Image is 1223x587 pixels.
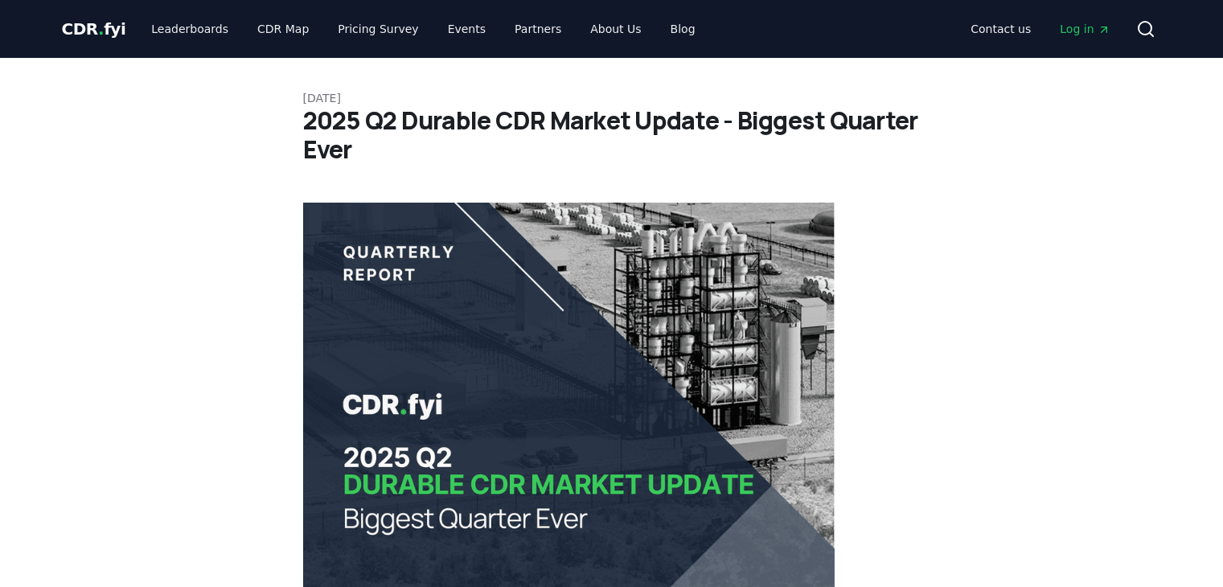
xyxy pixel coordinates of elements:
a: CDR.fyi [62,18,126,40]
span: CDR fyi [62,19,126,39]
nav: Main [958,14,1122,43]
p: [DATE] [303,90,921,106]
h1: 2025 Q2 Durable CDR Market Update - Biggest Quarter Ever [303,106,921,164]
a: Pricing Survey [325,14,431,43]
span: . [98,19,104,39]
a: Contact us [958,14,1044,43]
a: Log in [1047,14,1122,43]
a: Events [435,14,499,43]
a: Leaderboards [138,14,241,43]
a: Partners [502,14,574,43]
a: About Us [577,14,654,43]
a: CDR Map [244,14,322,43]
span: Log in [1060,21,1110,37]
a: Blog [658,14,708,43]
nav: Main [138,14,708,43]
